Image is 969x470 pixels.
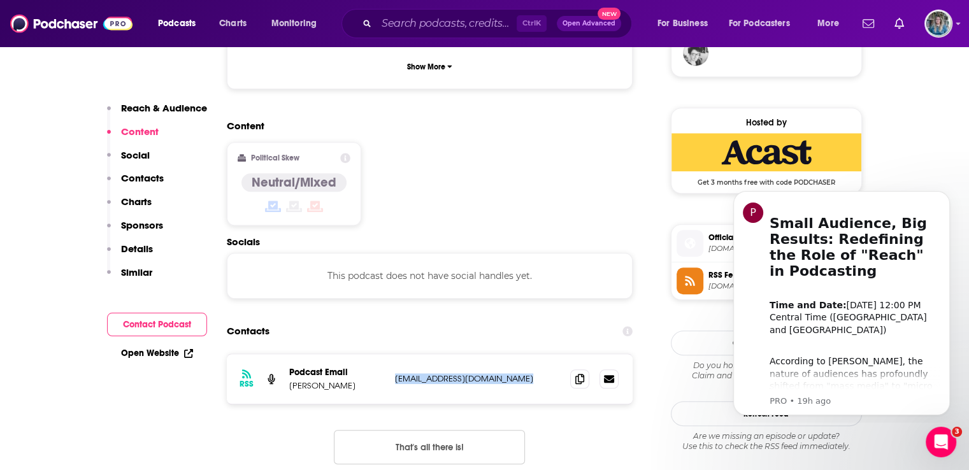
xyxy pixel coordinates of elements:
[721,13,808,34] button: open menu
[657,15,708,32] span: For Business
[107,196,152,219] button: Charts
[252,174,336,190] h4: Neutral/Mixed
[107,172,164,196] button: Contacts
[10,11,133,36] img: Podchaser - Follow, Share and Rate Podcasts
[158,15,196,32] span: Podcasts
[952,427,962,437] span: 3
[219,15,247,32] span: Charts
[107,149,150,173] button: Social
[671,360,862,371] span: Do you host or manage this podcast?
[808,13,855,34] button: open menu
[107,243,153,266] button: Details
[121,125,159,138] p: Content
[121,348,193,359] a: Open Website
[708,269,856,281] span: RSS Feed
[924,10,952,38] span: Logged in as EllaDavidson
[924,10,952,38] button: Show profile menu
[671,133,861,171] img: Acast Deal: Get 3 months free with code PODCHASER
[227,236,633,248] h2: Socials
[121,102,207,114] p: Reach & Audience
[677,267,856,294] a: RSS Feed[DOMAIN_NAME]
[227,120,623,132] h2: Content
[227,253,633,299] div: This podcast does not have social handles yet.
[121,172,164,184] p: Contacts
[121,196,152,208] p: Charts
[671,133,861,185] a: Acast Deal: Get 3 months free with code PODCHASER
[271,15,317,32] span: Monitoring
[377,13,517,34] input: Search podcasts, credits, & more...
[149,13,212,34] button: open menu
[926,427,956,457] iframe: Intercom live chat
[107,219,163,243] button: Sponsors
[677,230,856,257] a: Official Website[DOMAIN_NAME]
[671,360,862,381] div: Claim and edit this page to your liking.
[671,117,861,128] div: Hosted by
[817,15,839,32] span: More
[262,13,333,34] button: open menu
[251,153,299,162] h2: Political Skew
[121,266,152,278] p: Similar
[107,266,152,290] button: Similar
[858,13,879,34] a: Show notifications dropdown
[649,13,724,34] button: open menu
[107,125,159,149] button: Content
[517,15,547,32] span: Ctrl K
[354,9,644,38] div: Search podcasts, credits, & more...
[407,62,445,71] p: Show More
[121,149,150,161] p: Social
[683,40,708,66] img: bohemianpod
[708,244,856,253] span: play.acast.com
[227,319,269,343] h2: Contacts
[289,367,385,378] p: Podcast Email
[671,401,862,426] button: Refresh Feed
[107,102,207,125] button: Reach & Audience
[238,55,622,78] button: Show More
[671,431,862,452] div: Are we missing an episode or update? Use this to check the RSS feed immediately.
[598,8,621,20] span: New
[211,13,254,34] a: Charts
[395,373,561,384] p: [EMAIL_ADDRESS][DOMAIN_NAME]
[729,15,790,32] span: For Podcasters
[557,16,621,31] button: Open AdvancedNew
[671,331,862,355] button: Claim This Podcast
[334,430,525,464] button: Nothing here.
[671,171,861,187] span: Get 3 months free with code PODCHASER
[708,232,856,243] span: Official Website
[563,20,615,27] span: Open Advanced
[889,13,909,34] a: Show notifications dropdown
[708,281,856,291] span: feeds.acast.com
[121,219,163,231] p: Sponsors
[121,243,153,255] p: Details
[714,180,969,423] iframe: Intercom notifications message
[924,10,952,38] img: User Profile
[289,380,385,391] p: [PERSON_NAME]
[107,313,207,336] button: Contact Podcast
[240,379,254,389] h3: RSS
